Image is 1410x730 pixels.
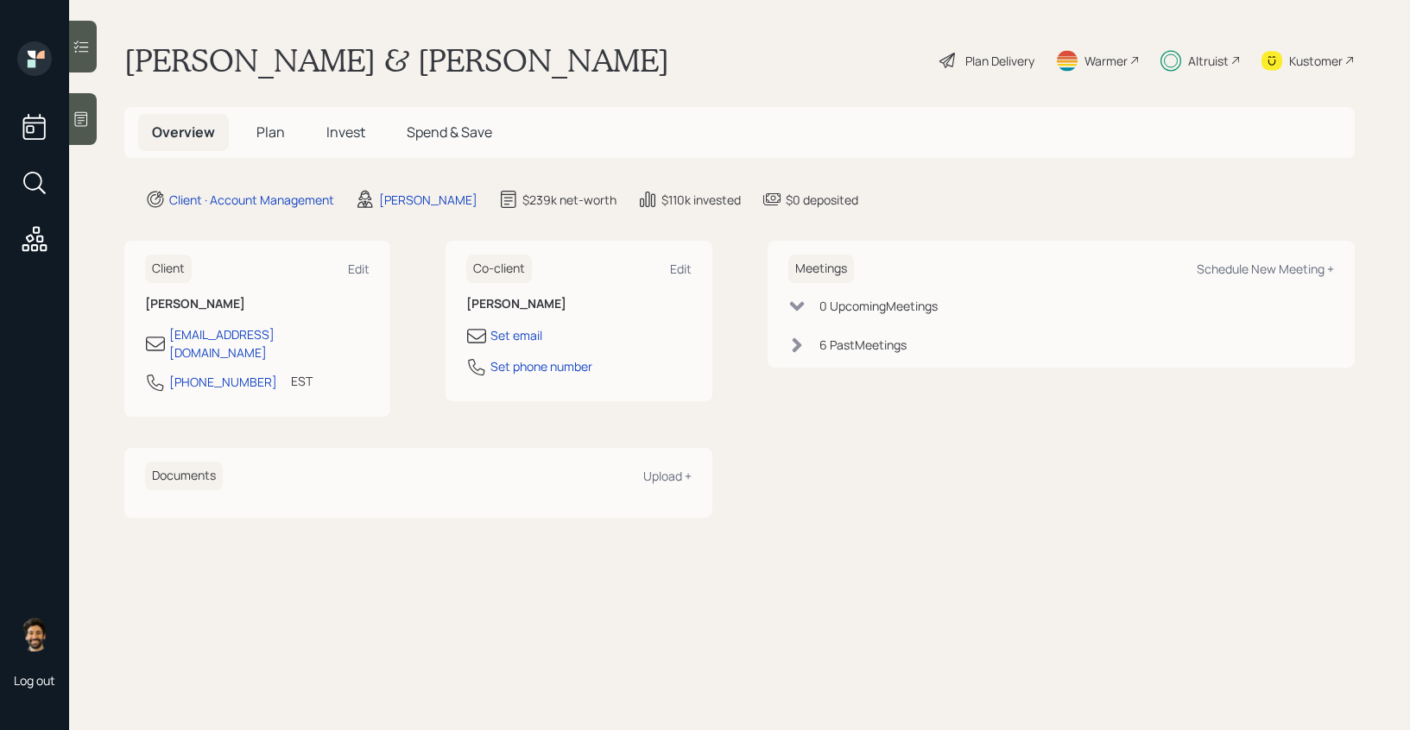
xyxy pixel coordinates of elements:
div: Log out [14,672,55,689]
h6: Co-client [466,255,532,283]
span: Invest [326,123,365,142]
div: Warmer [1084,52,1128,70]
div: [PERSON_NAME] [379,191,477,209]
h1: [PERSON_NAME] & [PERSON_NAME] [124,41,669,79]
div: $110k invested [661,191,741,209]
div: Schedule New Meeting + [1197,261,1334,277]
div: $239k net-worth [522,191,616,209]
div: Set email [490,326,542,344]
div: Client · Account Management [169,191,334,209]
div: 0 Upcoming Meeting s [819,297,938,315]
div: Edit [670,261,692,277]
div: Edit [348,261,370,277]
span: Overview [152,123,215,142]
div: 6 Past Meeting s [819,336,907,354]
div: $0 deposited [786,191,858,209]
div: Upload + [643,468,692,484]
h6: Client [145,255,192,283]
div: EST [291,372,313,390]
div: Plan Delivery [965,52,1034,70]
h6: Documents [145,462,223,490]
img: eric-schwartz-headshot.png [17,617,52,651]
div: Altruist [1188,52,1229,70]
div: [EMAIL_ADDRESS][DOMAIN_NAME] [169,325,370,362]
h6: [PERSON_NAME] [466,297,691,312]
div: Kustomer [1289,52,1343,70]
h6: Meetings [788,255,854,283]
h6: [PERSON_NAME] [145,297,370,312]
span: Plan [256,123,285,142]
div: Set phone number [490,357,592,375]
span: Spend & Save [407,123,492,142]
div: [PHONE_NUMBER] [169,373,277,391]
